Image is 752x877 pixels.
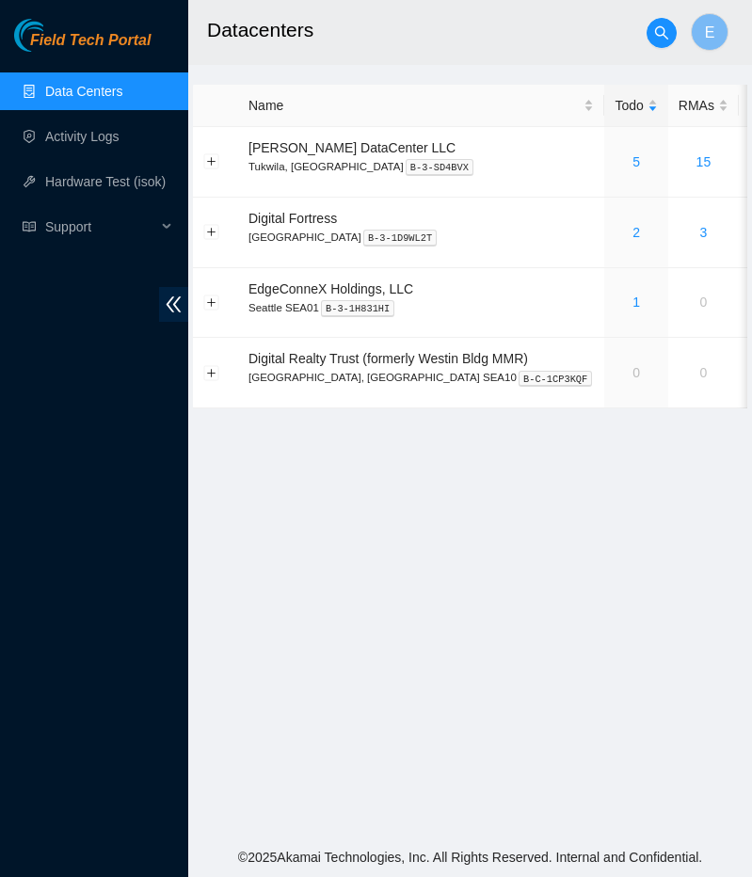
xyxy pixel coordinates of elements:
a: 5 [632,154,640,169]
a: Activity Logs [45,129,120,144]
a: 0 [699,365,707,380]
a: 1 [632,295,640,310]
img: Akamai Technologies [14,19,95,52]
kbd: B-C-1CP3KQF [519,371,593,388]
span: read [23,220,36,233]
a: 2 [632,225,640,240]
kbd: B-3-1H831HI [321,300,395,317]
a: Akamai TechnologiesField Tech Portal [14,34,151,58]
span: Field Tech Portal [30,32,151,50]
a: Hardware Test (isok) [45,174,166,189]
span: EdgeConneX Holdings, LLC [248,281,413,296]
button: Expand row [204,154,219,169]
a: Data Centers [45,84,122,99]
footer: © 2025 Akamai Technologies, Inc. All Rights Reserved. Internal and Confidential. [188,837,752,877]
button: Expand row [204,365,219,380]
a: 0 [632,365,640,380]
kbd: B-3-1D9WL2T [363,230,438,247]
span: Support [45,208,156,246]
button: search [647,18,677,48]
p: [GEOGRAPHIC_DATA] [248,229,594,246]
span: Digital Fortress [248,211,337,226]
span: Digital Realty Trust (formerly Westin Bldg MMR) [248,351,528,366]
button: Expand row [204,295,219,310]
kbd: B-3-SD4BVX [406,159,473,176]
button: E [691,13,728,51]
span: E [705,21,715,44]
p: Tukwila, [GEOGRAPHIC_DATA] [248,158,594,175]
button: Expand row [204,225,219,240]
span: [PERSON_NAME] DataCenter LLC [248,140,456,155]
p: Seattle SEA01 [248,299,594,316]
span: double-left [159,287,188,322]
p: [GEOGRAPHIC_DATA], [GEOGRAPHIC_DATA] SEA10 [248,369,594,386]
a: 0 [699,295,707,310]
a: 15 [696,154,712,169]
a: 3 [699,225,707,240]
span: search [648,25,676,40]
